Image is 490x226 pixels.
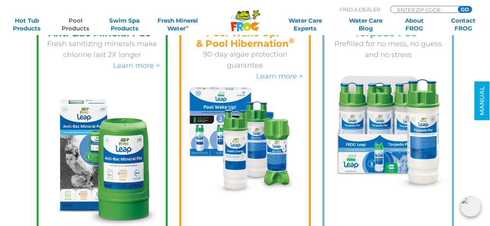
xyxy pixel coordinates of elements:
[340,6,380,13] p: Find A Dealer
[474,82,490,120] a: MANUAL
[105,17,143,32] a: Swim SpaProducts
[44,38,160,60] p: Fresh sanitizing minerals make chlorine last 2X longer
[187,28,303,49] h4: Pool Wake Up! & Pool Hibernation
[8,17,46,32] a: Hot TubProducts
[289,37,294,45] sup: ®
[181,87,309,195] img: frog-leap-step-2
[458,6,472,12] input: GO
[154,17,202,32] a: Fresh MineralWater∞
[256,72,303,80] a: Learn more >
[57,17,94,32] a: PoolProducts
[347,17,384,32] a: Water CareBlog
[444,17,482,32] a: ContactFROG
[113,61,160,70] a: Learn more >
[460,196,481,217] img: openIcon
[274,17,336,32] a: Water CareExperts
[395,17,433,32] a: AboutFROG
[396,6,449,13] input: Zip Code Form
[327,76,449,191] img: frog-leap-step-3
[330,38,446,60] p: Prefilled for no mess, no guess and no stress
[186,24,189,29] sup: ∞
[187,49,303,71] p: 90-day algae protection guarantee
